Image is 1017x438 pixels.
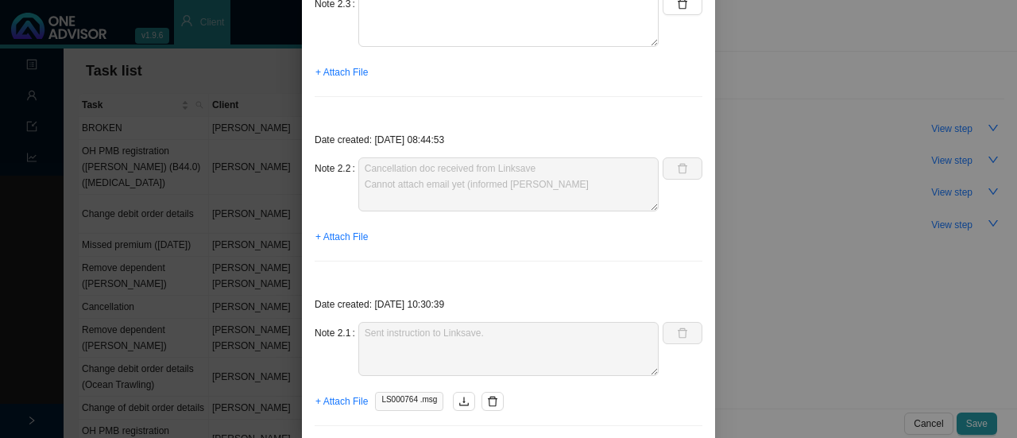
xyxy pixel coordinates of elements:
[315,390,369,413] button: + Attach File
[487,396,498,407] span: delete
[375,392,443,411] span: LS000764 .msg
[315,61,369,83] button: + Attach File
[315,297,702,312] p: Date created: [DATE] 10:30:39
[315,226,369,248] button: + Attach File
[458,396,470,407] span: download
[315,64,368,80] span: + Attach File
[358,157,659,211] textarea: Cancellation doc received from Linksave Cannot attach email yet (informed [PERSON_NAME]
[315,322,358,344] label: Note 2.1
[315,132,702,148] p: Date created: [DATE] 08:44:53
[358,322,659,376] textarea: Sent instruction to Linksave.
[315,393,368,409] span: + Attach File
[315,157,358,180] label: Note 2.2
[315,229,368,245] span: + Attach File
